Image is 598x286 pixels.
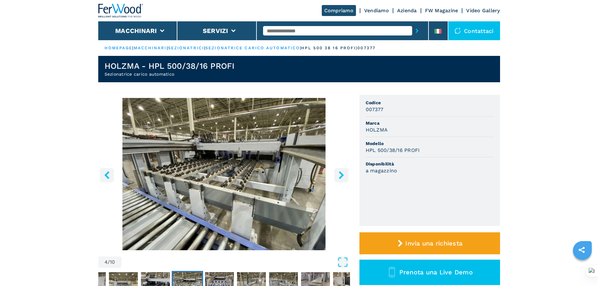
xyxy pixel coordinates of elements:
[412,24,422,38] button: submit-button
[366,106,384,113] h3: 007377
[574,242,590,258] a: sharethis
[448,21,500,40] div: Contattaci
[359,232,500,254] button: Invia una richiesta
[205,46,300,50] a: sezionatrice carico automatico
[366,167,397,174] h3: a magazzino
[359,260,500,285] button: Prenota una Live Demo
[357,45,375,51] p: 007377
[105,46,132,50] a: HOMEPAGE
[366,161,494,167] span: Disponibilità
[300,46,301,50] span: |
[110,260,115,265] span: 10
[100,168,114,182] button: left-button
[366,100,494,106] span: Codice
[108,260,110,265] span: /
[105,260,108,265] span: 4
[366,120,494,126] span: Marca
[132,46,133,50] span: |
[301,45,357,51] p: hpl 500 38 16 profi |
[334,168,348,182] button: right-button
[455,28,461,34] img: Contattaci
[203,27,228,35] button: Servizi
[397,8,417,13] a: Azienda
[115,27,157,35] button: Macchinari
[399,268,473,276] span: Prenota una Live Demo
[366,140,494,147] span: Modello
[105,61,235,71] h1: HOLZMA - HPL 500/38/16 PROFI
[105,71,235,77] h2: Sezionatrice carico automatico
[134,46,167,50] a: macchinari
[466,8,500,13] a: Video Gallery
[204,46,205,50] span: |
[167,46,168,50] span: |
[98,4,143,18] img: Ferwood
[571,258,593,281] iframe: Chat
[425,8,458,13] a: FW Magazine
[322,5,356,16] a: Compriamo
[123,256,348,268] button: Open Fullscreen
[364,8,389,13] a: Vendiamo
[168,46,204,50] a: sezionatrici
[98,98,350,250] img: Sezionatrice carico automatico HOLZMA HPL 500/38/16 PROFI
[366,126,388,133] h3: HOLZMA
[98,98,350,250] div: Go to Slide 4
[405,240,462,247] span: Invia una richiesta
[366,147,420,154] h3: HPL 500/38/16 PROFI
